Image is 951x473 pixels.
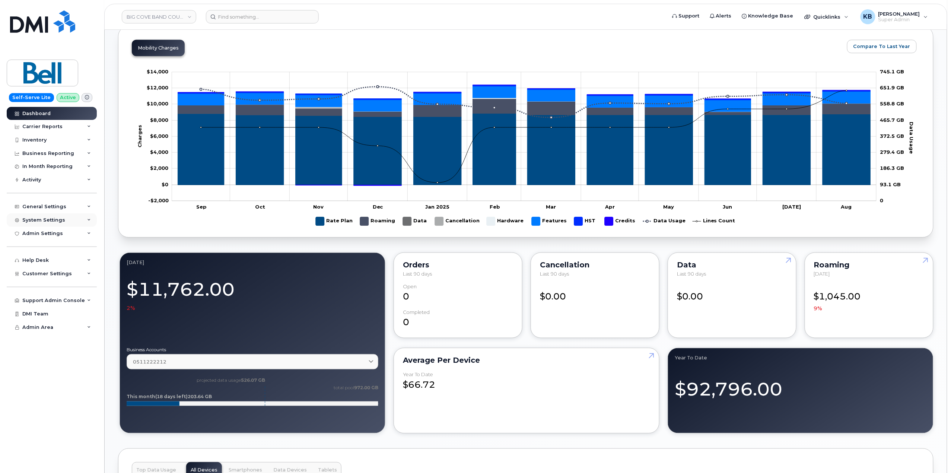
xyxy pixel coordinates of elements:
[178,99,870,117] g: Roaming
[155,394,188,400] tspan: (18 days left)
[643,214,686,229] g: Data Usage
[197,378,265,383] text: projected data usage
[178,114,870,185] g: Rate Plan
[147,69,168,74] tspan: $14,000
[678,12,699,20] span: Support
[122,10,196,23] a: BIG COVE BAND COUNCIL
[546,204,556,210] tspan: Mar
[663,204,674,210] tspan: May
[878,17,920,23] span: Super Admin
[490,204,500,210] tspan: Feb
[425,204,449,210] tspan: Jan 2025
[540,271,569,277] span: Last 90 days
[677,262,787,268] div: Data
[880,69,904,74] tspan: 745.1 GB
[878,11,920,17] span: [PERSON_NAME]
[403,262,513,268] div: Orders
[333,385,378,391] text: total pool
[316,214,735,229] g: Legend
[403,271,432,277] span: Last 90 days
[206,10,319,23] input: Find something...
[150,133,168,139] tspan: $6,000
[880,101,904,107] tspan: 558.8 GB
[880,149,904,155] tspan: 279.4 GB
[127,354,378,369] a: 0511222212
[403,372,650,391] div: $66.72
[127,274,378,312] div: $11,762.00
[723,204,732,210] tspan: Jun
[150,133,168,139] g: $0
[147,101,168,107] g: $0
[127,260,378,266] div: August 2025
[196,204,206,210] tspan: Sep
[147,101,168,107] tspan: $10,000
[737,9,799,23] a: Knowledge Base
[127,347,378,352] label: Business Accounts
[814,284,924,312] div: $1,045.00
[704,9,737,23] a: Alerts
[148,197,169,203] tspan: -$2,000
[178,86,870,111] g: Features
[150,117,168,123] g: $0
[677,271,706,277] span: Last 90 days
[693,214,735,229] g: Lines Count
[880,85,904,91] tspan: 651.9 GB
[880,165,904,171] tspan: 186.3 GB
[403,284,513,303] div: 0
[127,394,155,400] tspan: This month
[147,69,168,74] g: $0
[880,197,884,203] tspan: 0
[716,12,732,20] span: Alerts
[403,309,430,315] div: completed
[540,284,650,303] div: $0.00
[840,204,852,210] tspan: Aug
[880,181,901,187] tspan: 93.1 GB
[677,284,787,303] div: $0.00
[667,9,704,23] a: Support
[880,133,904,139] tspan: 372.5 GB
[148,197,169,203] g: $0
[435,214,480,229] g: Cancellation
[150,149,168,155] g: $0
[863,12,872,21] span: KB
[855,9,933,24] div: Kyle Burns
[605,214,636,229] g: Credits
[147,85,168,91] g: $0
[605,204,615,210] tspan: Apr
[313,204,324,210] tspan: Nov
[403,284,417,289] div: Open
[783,204,801,210] tspan: [DATE]
[403,214,427,229] g: Data
[403,357,650,363] div: Average per Device
[360,214,395,229] g: Roaming
[403,372,433,378] div: Year to Date
[147,85,168,91] tspan: $12,000
[853,43,910,50] span: Compare To Last Year
[150,165,168,171] tspan: $2,000
[241,378,265,383] tspan: 526.07 GB
[748,12,793,20] span: Knowledge Base
[814,271,830,277] span: [DATE]
[532,214,567,229] g: Features
[847,40,917,53] button: Compare To Last Year
[880,117,904,123] tspan: 465.7 GB
[354,385,378,391] tspan: 972.00 GB
[487,214,524,229] g: Hardware
[150,149,168,155] tspan: $4,000
[136,125,142,147] tspan: Charges
[316,214,353,229] g: Rate Plan
[675,355,926,361] div: Year to Date
[574,214,597,229] g: HST
[162,181,168,187] tspan: $0
[372,204,383,210] tspan: Dec
[150,117,168,123] tspan: $8,000
[814,262,924,268] div: Roaming
[540,262,650,268] div: Cancellation
[150,165,168,171] g: $0
[403,309,513,329] div: 0
[178,85,870,100] g: HST
[909,122,915,154] tspan: Data Usage
[814,305,823,312] span: 9%
[133,358,166,365] span: 0511222212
